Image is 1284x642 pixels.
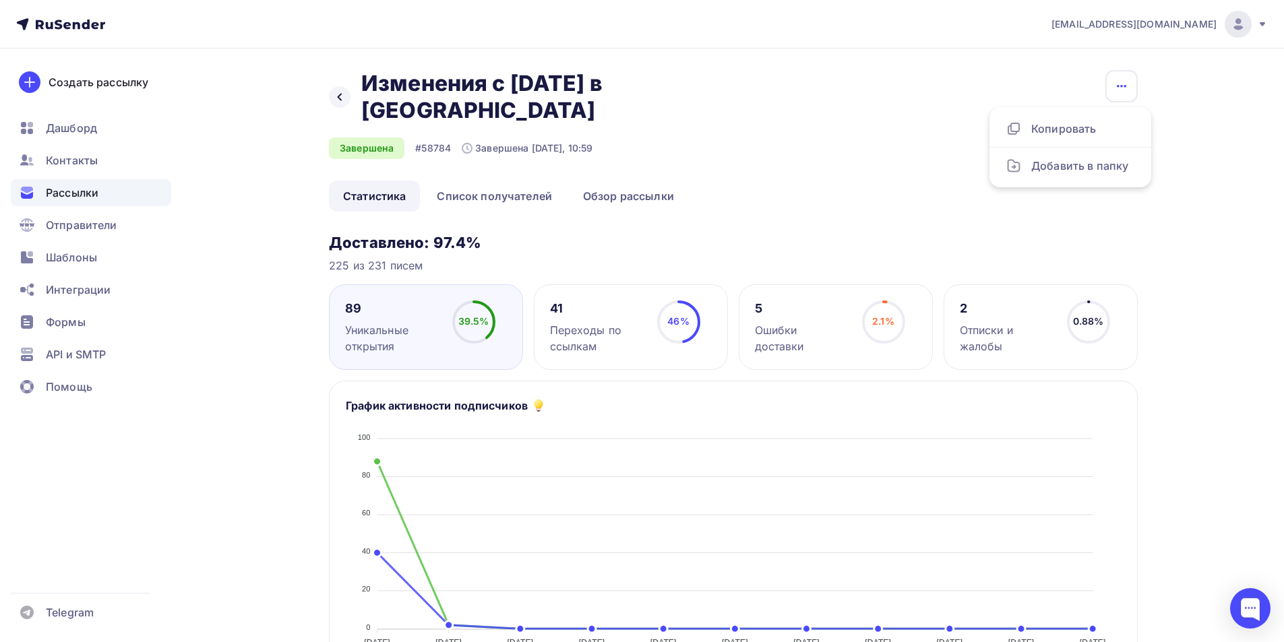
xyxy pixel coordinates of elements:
div: Добавить в папку [1006,158,1135,174]
tspan: 80 [362,471,371,479]
h3: Доставлено: 97.4% [329,233,1138,252]
span: 2.1% [872,315,894,327]
span: Помощь [46,379,92,395]
div: 225 из 231 писем [329,257,1138,274]
a: Обзор рассылки [569,181,688,212]
span: 0.88% [1073,315,1104,327]
a: Шаблоны [11,244,171,271]
a: [EMAIL_ADDRESS][DOMAIN_NAME] [1051,11,1268,38]
a: Формы [11,309,171,335]
span: Формы [46,314,86,330]
div: 89 [345,300,440,317]
span: Отправители [46,217,117,233]
span: Дашборд [46,120,97,136]
div: Переходы по ссылкам [550,322,645,354]
h5: График активности подписчиков [346,397,528,414]
span: 39.5% [458,315,489,327]
div: 2 [960,300,1055,317]
tspan: 20 [362,585,371,593]
span: Telegram [46,604,94,620]
div: Ошибки доставки [755,322,850,354]
tspan: 40 [362,547,371,555]
span: Шаблоны [46,249,97,265]
a: Рассылки [11,179,171,206]
a: Статистика [329,181,420,212]
a: Контакты [11,147,171,174]
span: Контакты [46,152,98,168]
div: Завершена [DATE], 10:59 [462,141,592,155]
div: Копировать [1006,121,1135,137]
div: Завершена [329,137,404,159]
div: Уникальные открытия [345,322,440,354]
span: API и SMTP [46,346,106,362]
span: 46% [667,315,689,327]
span: [EMAIL_ADDRESS][DOMAIN_NAME] [1051,18,1217,31]
a: Отправители [11,212,171,238]
a: Список получателей [423,181,566,212]
a: Дашборд [11,115,171,141]
div: #58784 [415,141,451,155]
div: 5 [755,300,850,317]
div: 41 [550,300,645,317]
tspan: 100 [358,433,371,441]
h2: Изменения с [DATE] в [GEOGRAPHIC_DATA] [361,70,768,124]
span: Рассылки [46,185,98,201]
div: Отписки и жалобы [960,322,1055,354]
div: Создать рассылку [49,74,148,90]
tspan: 60 [362,509,371,517]
tspan: 0 [366,623,370,631]
span: Интеграции [46,282,111,298]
